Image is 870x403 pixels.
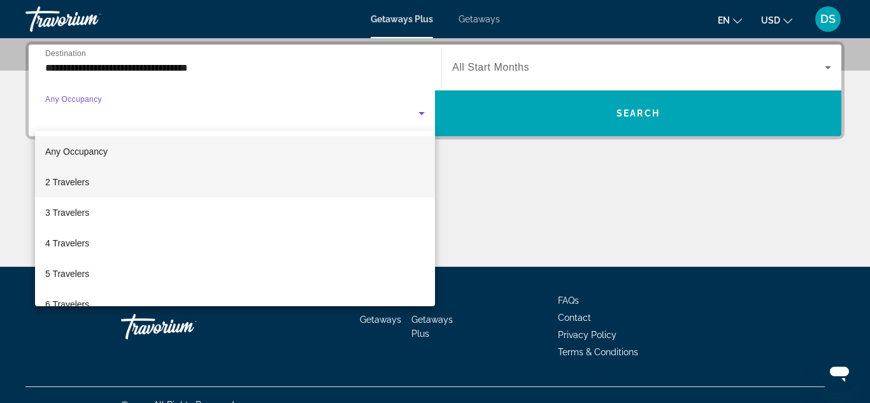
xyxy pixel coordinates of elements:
[45,146,108,157] span: Any Occupancy
[45,236,89,251] span: 4 Travelers
[819,352,860,393] iframe: Button to launch messaging window
[45,205,89,220] span: 3 Travelers
[45,266,89,281] span: 5 Travelers
[45,174,89,190] span: 2 Travelers
[45,297,89,312] span: 6 Travelers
